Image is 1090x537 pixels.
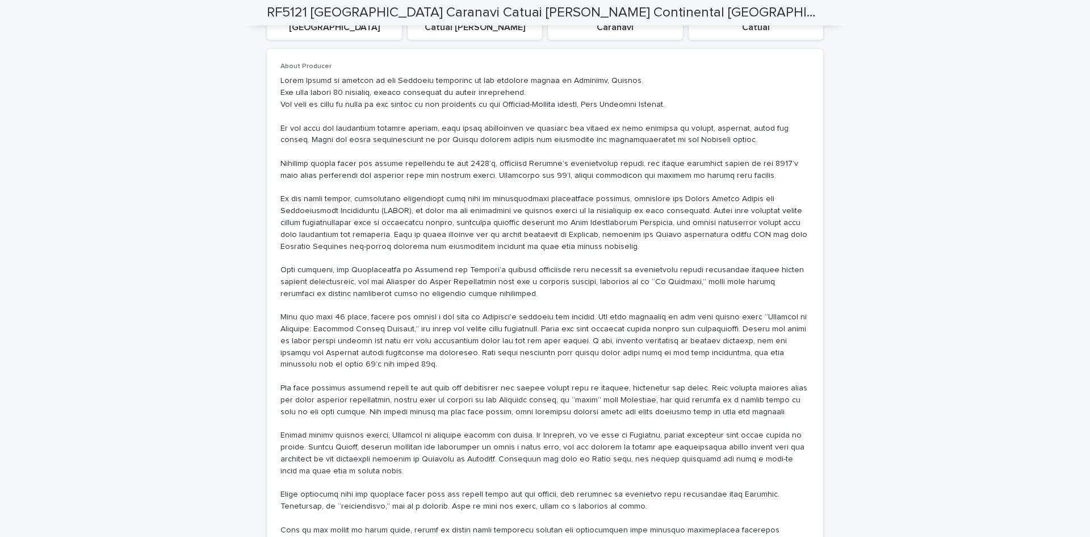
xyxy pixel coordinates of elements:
span: About Producer [280,63,332,70]
p: Catuai [695,22,817,33]
p: Catuai [PERSON_NAME] [414,22,536,33]
p: [GEOGRAPHIC_DATA] [274,22,395,33]
p: Caranavi [555,22,676,33]
h2: RF5121 [GEOGRAPHIC_DATA] Caranavi Catuai [PERSON_NAME] Continental [GEOGRAPHIC_DATA] [267,5,819,21]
